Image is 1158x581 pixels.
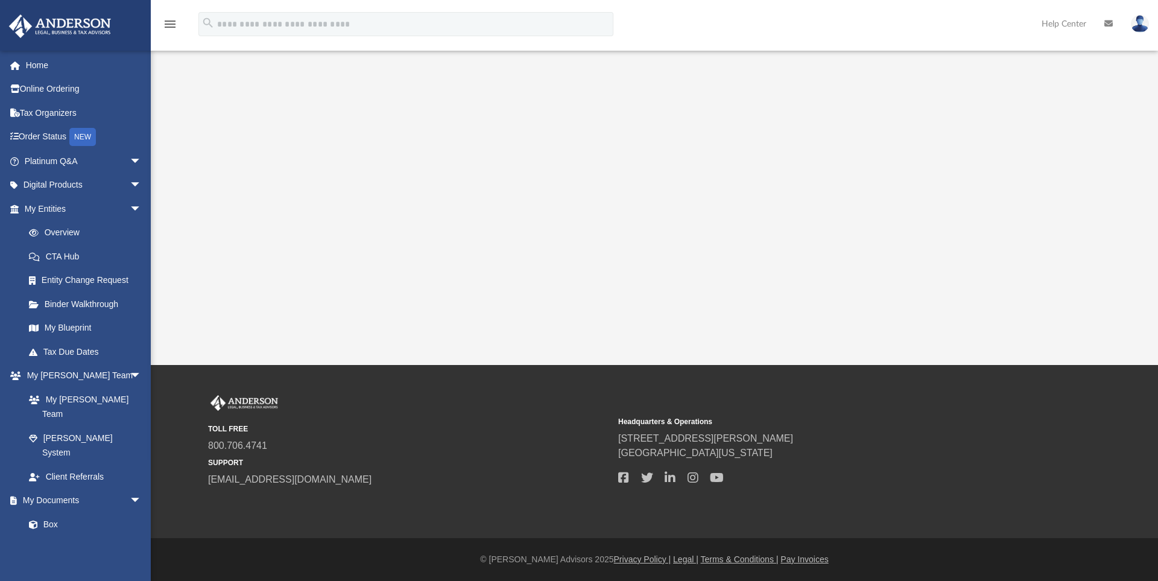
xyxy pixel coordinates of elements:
[208,457,610,468] small: SUPPORT
[8,173,160,197] a: Digital Productsarrow_drop_down
[17,536,154,560] a: Meeting Minutes
[130,489,154,513] span: arrow_drop_down
[8,53,160,77] a: Home
[17,316,154,340] a: My Blueprint
[673,554,698,564] a: Legal |
[201,16,215,30] i: search
[17,292,160,316] a: Binder Walkthrough
[17,268,160,293] a: Entity Change Request
[163,17,177,31] i: menu
[163,23,177,31] a: menu
[17,221,160,245] a: Overview
[151,553,1158,566] div: © [PERSON_NAME] Advisors 2025
[208,395,280,411] img: Anderson Advisors Platinum Portal
[17,244,160,268] a: CTA Hub
[701,554,779,564] a: Terms & Conditions |
[5,14,115,38] img: Anderson Advisors Platinum Portal
[130,197,154,221] span: arrow_drop_down
[8,125,160,150] a: Order StatusNEW
[69,128,96,146] div: NEW
[618,433,793,443] a: [STREET_ADDRESS][PERSON_NAME]
[17,465,154,489] a: Client Referrals
[208,474,372,484] a: [EMAIL_ADDRESS][DOMAIN_NAME]
[208,424,610,434] small: TOLL FREE
[17,512,148,536] a: Box
[614,554,671,564] a: Privacy Policy |
[130,173,154,198] span: arrow_drop_down
[208,440,267,451] a: 800.706.4741
[17,387,148,426] a: My [PERSON_NAME] Team
[17,426,154,465] a: [PERSON_NAME] System
[8,197,160,221] a: My Entitiesarrow_drop_down
[130,149,154,174] span: arrow_drop_down
[1131,15,1149,33] img: User Pic
[8,364,154,388] a: My [PERSON_NAME] Teamarrow_drop_down
[8,77,160,101] a: Online Ordering
[130,364,154,389] span: arrow_drop_down
[8,489,154,513] a: My Documentsarrow_drop_down
[618,448,773,458] a: [GEOGRAPHIC_DATA][US_STATE]
[780,554,828,564] a: Pay Invoices
[8,149,160,173] a: Platinum Q&Aarrow_drop_down
[618,416,1020,427] small: Headquarters & Operations
[8,101,160,125] a: Tax Organizers
[17,340,160,364] a: Tax Due Dates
